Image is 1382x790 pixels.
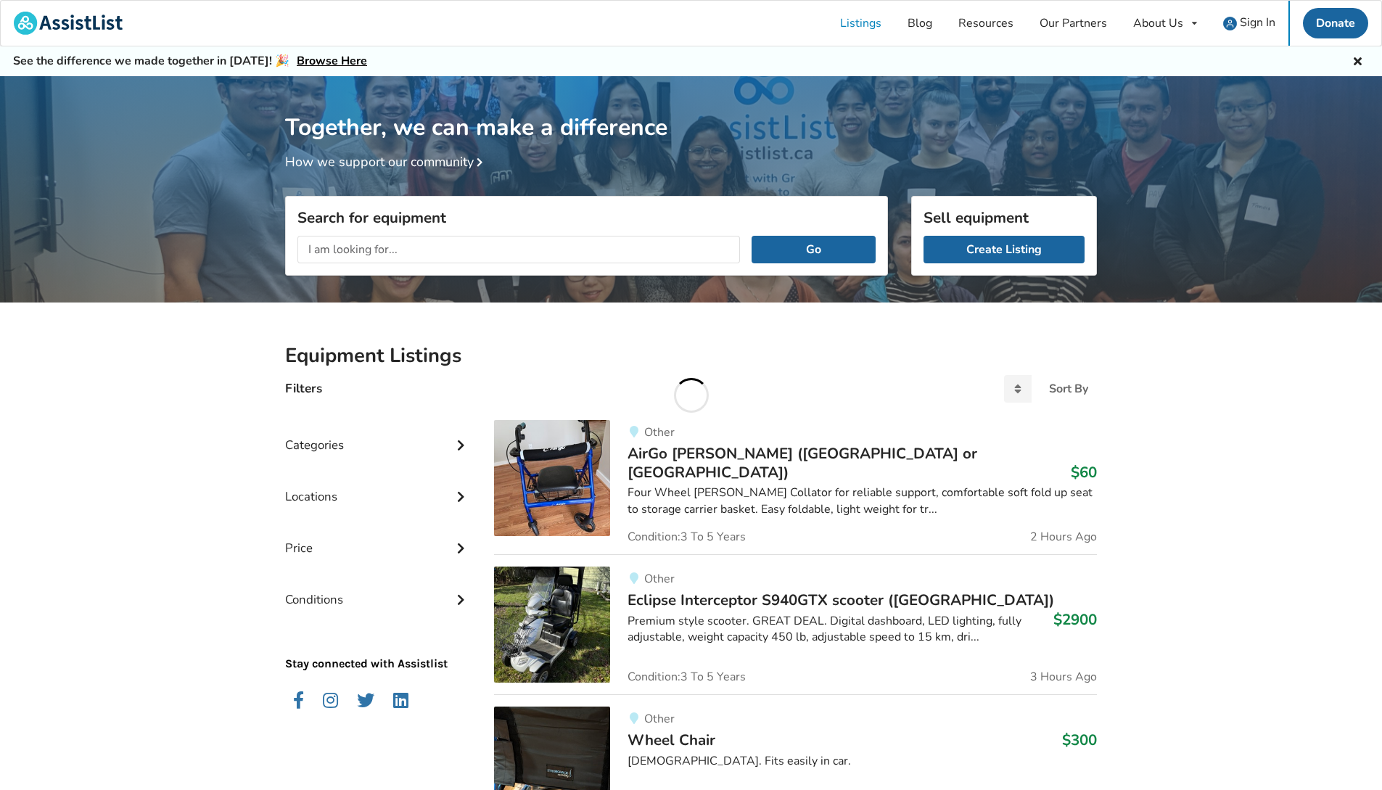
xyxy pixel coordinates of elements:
a: Listings [827,1,894,46]
h3: $2900 [1053,610,1097,629]
div: Locations [285,460,471,511]
a: mobility-airgo walker (parksville or port alberni)OtherAirGo [PERSON_NAME] ([GEOGRAPHIC_DATA] or ... [494,420,1097,555]
h3: Sell equipment [924,208,1085,227]
h3: $300 [1062,731,1097,749]
span: Other [644,424,675,440]
div: Premium style scooter. GREAT DEAL. Digital dashboard, LED lighting, fully adjustable, weight capa... [628,613,1097,646]
button: Go [752,236,876,263]
a: mobility-eclipse interceptor s940gtx scooter (parksville)OtherEclipse Interceptor S940GTX scooter... [494,554,1097,694]
span: Other [644,571,675,587]
img: mobility-eclipse interceptor s940gtx scooter (parksville) [494,567,610,683]
a: Our Partners [1027,1,1120,46]
span: AirGo [PERSON_NAME] ([GEOGRAPHIC_DATA] or [GEOGRAPHIC_DATA]) [628,443,977,482]
a: How we support our community [285,153,488,170]
div: Sort By [1049,383,1088,395]
a: Browse Here [297,53,367,69]
span: Wheel Chair [628,730,715,750]
a: Create Listing [924,236,1085,263]
div: Price [285,511,471,563]
div: [DEMOGRAPHIC_DATA]. Fits easily in car. [628,753,1097,770]
div: Four Wheel [PERSON_NAME] Collator for reliable support, comfortable soft fold up seat to storage ... [628,485,1097,518]
h3: Search for equipment [297,208,876,227]
span: Sign In [1240,15,1275,30]
span: Condition: 3 To 5 Years [628,671,746,683]
h1: Together, we can make a difference [285,76,1097,142]
span: Condition: 3 To 5 Years [628,531,746,543]
img: assistlist-logo [14,12,123,35]
a: Blog [894,1,945,46]
span: 3 Hours Ago [1030,671,1097,683]
h5: See the difference we made together in [DATE]! 🎉 [13,54,367,69]
p: Stay connected with Assistlist [285,615,471,672]
input: I am looking for... [297,236,740,263]
span: 2 Hours Ago [1030,531,1097,543]
img: user icon [1223,17,1237,30]
div: Categories [285,408,471,460]
a: user icon Sign In [1210,1,1288,46]
h3: $60 [1071,463,1097,482]
h4: Filters [285,380,322,397]
img: mobility-airgo walker (parksville or port alberni) [494,420,610,536]
div: Conditions [285,563,471,614]
span: Other [644,711,675,727]
span: Eclipse Interceptor S940GTX scooter ([GEOGRAPHIC_DATA]) [628,590,1054,610]
div: About Us [1133,17,1183,29]
a: Donate [1303,8,1368,38]
a: Resources [945,1,1027,46]
h2: Equipment Listings [285,343,1097,369]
